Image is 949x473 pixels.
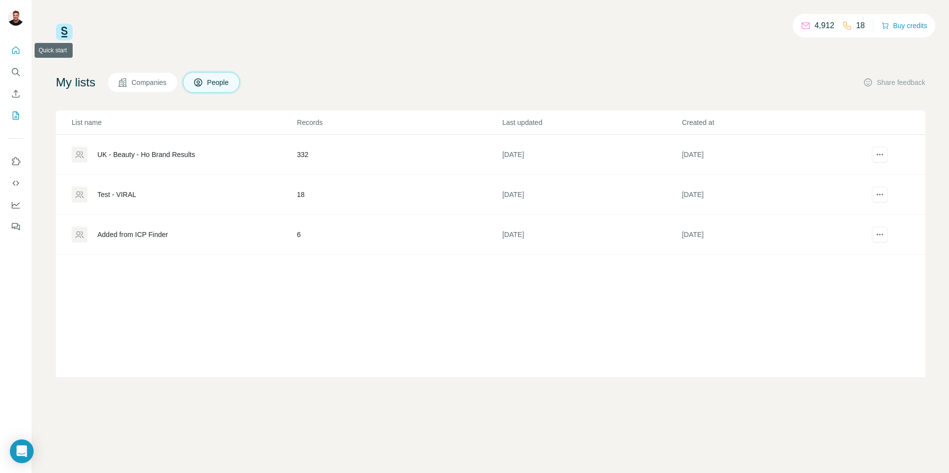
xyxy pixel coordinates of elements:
button: Dashboard [8,196,24,214]
p: Created at [682,118,861,127]
td: [DATE] [682,175,861,215]
button: Buy credits [881,19,927,33]
div: Added from ICP Finder [97,230,168,239]
p: Last updated [502,118,681,127]
span: People [207,78,230,87]
button: actions [872,147,888,162]
td: [DATE] [502,215,681,255]
img: Surfe Logo [56,24,73,40]
p: List name [72,118,296,127]
button: actions [872,227,888,242]
td: 6 [297,215,502,255]
button: Use Surfe on LinkedIn [8,153,24,170]
td: [DATE] [502,175,681,215]
div: Open Intercom Messenger [10,439,34,463]
button: Use Surfe API [8,174,24,192]
span: Companies [131,78,168,87]
div: UK - Beauty - Ho Brand Results [97,150,195,159]
button: Feedback [8,218,24,236]
button: Search [8,63,24,81]
button: Quick start [8,41,24,59]
p: 4,912 [815,20,834,32]
td: 18 [297,175,502,215]
td: [DATE] [682,135,861,175]
button: Enrich CSV [8,85,24,103]
button: Share feedback [863,78,925,87]
td: [DATE] [682,215,861,255]
td: 332 [297,135,502,175]
img: Avatar [8,10,24,26]
td: [DATE] [502,135,681,175]
button: actions [872,187,888,202]
button: My lists [8,107,24,124]
div: Test - VIRAL [97,190,136,199]
p: 18 [856,20,865,32]
h4: My lists [56,75,95,90]
p: Records [297,118,501,127]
